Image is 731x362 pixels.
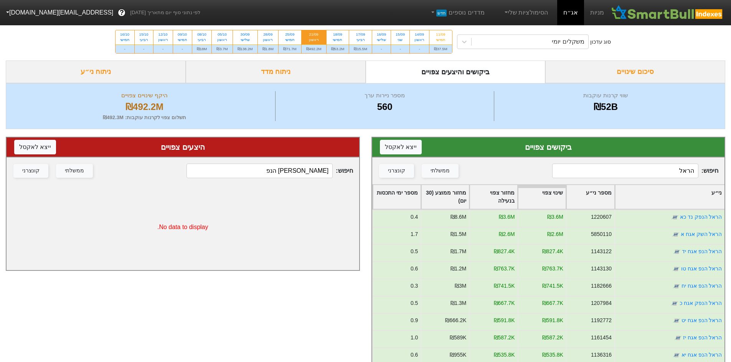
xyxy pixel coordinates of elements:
a: הראל הנפ אגח טו [681,265,722,272]
div: - [391,44,409,53]
a: הראל הנפ אגח יז [683,334,722,341]
div: ראשון [158,37,168,43]
div: 1161454 [591,334,611,342]
div: 1.7 [410,230,417,238]
div: שלישי [377,37,386,43]
img: tase link [674,334,681,342]
div: 17/09 [354,32,367,37]
div: קונצרני [22,167,40,175]
img: tase link [672,282,680,290]
div: רביעי [197,37,207,43]
div: ₪37.5M [429,44,452,53]
div: ממשלתי [65,167,84,175]
div: 16/10 [120,32,130,37]
div: 1.0 [410,334,417,342]
div: Toggle SortBy [615,185,724,209]
div: חמישי [331,37,345,43]
div: ₪138.2M [233,44,257,53]
div: - [135,44,153,53]
div: ₪589K [449,334,466,342]
div: 12/10 [158,32,168,37]
div: חמישי [120,37,130,43]
div: 1143130 [591,265,611,273]
div: סיכום שינויים [545,61,725,83]
div: קונצרני [388,167,405,175]
span: חיפוש : [552,164,718,178]
div: ₪1.3M [450,299,466,307]
input: 0 רשומות... [186,164,333,178]
div: ₪2.6M [498,230,515,238]
img: SmartBull [610,5,725,20]
div: 21/09 [306,32,322,37]
div: ₪1.8M [258,44,278,53]
div: ₪763.7K [493,265,515,273]
div: ביקושים צפויים [380,141,717,153]
div: ₪1.5M [450,230,466,238]
div: ₪741.5K [542,282,563,290]
div: היקף שינויים צפויים [16,91,273,100]
div: ראשון [414,37,424,43]
div: Toggle SortBy [373,185,421,209]
div: סוג עדכון [590,38,611,46]
div: 05/10 [216,32,228,37]
img: tase link [672,351,680,359]
div: - [372,44,391,53]
div: 08/10 [197,32,207,37]
div: 1220607 [591,213,611,221]
div: ₪591.8K [542,316,563,324]
div: ₪591.8K [493,316,515,324]
div: ₪8.6M [450,213,466,221]
div: Toggle SortBy [421,185,469,209]
div: ₪3.7M [212,44,232,53]
div: ₪741.5K [493,282,515,290]
div: 1143122 [591,247,611,256]
button: קונצרני [379,164,414,178]
div: 0.5 [410,247,417,256]
div: - [116,44,134,53]
a: מדדים נוספיםחדש [427,5,488,20]
div: 15/10 [139,32,149,37]
div: ₪492.2M [16,100,273,114]
div: ₪827.4K [493,247,515,256]
div: 1182666 [591,282,611,290]
div: ₪492.2M [302,44,326,53]
div: 0.9 [410,316,417,324]
div: חמישי [178,37,187,43]
div: ₪1.7M [450,247,466,256]
button: ממשלתי [422,164,459,178]
div: 14/09 [414,32,424,37]
div: ₪3.6M [547,213,563,221]
button: ייצא לאקסל [14,140,56,154]
div: ₪18M [192,44,212,53]
img: tase link [673,248,680,256]
div: 11/09 [434,32,447,37]
div: ₪535.8K [542,351,563,359]
img: tase link [672,317,680,324]
img: tase link [670,300,678,307]
div: רביעי [139,37,149,43]
div: ממשלתי [431,167,450,175]
div: ₪763.7K [542,265,563,273]
div: ₪955K [449,351,466,359]
div: 1207984 [591,299,611,307]
div: היצעים צפויים [14,141,351,153]
div: 0.5 [410,299,417,307]
div: משקלים יומי [552,37,584,46]
div: חמישי [434,37,447,43]
div: 0.3 [410,282,417,290]
input: 560 רשומות... [552,164,698,178]
div: Toggle SortBy [566,185,614,209]
div: 18/09 [331,32,345,37]
div: ניתוח ני״ע [6,61,186,83]
button: ייצא לאקסל [380,140,422,154]
a: הראל הנפ אגח יט [681,317,722,323]
div: שני [396,37,405,43]
div: No data to display. [7,184,359,270]
a: הראל הנפ אגח יא [681,352,722,358]
div: 09/10 [178,32,187,37]
div: 1136316 [591,351,611,359]
div: 0.6 [410,351,417,359]
div: 560 [277,100,492,114]
a: הראל הנפ אגח יד [681,248,722,254]
img: tase link [671,213,678,221]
